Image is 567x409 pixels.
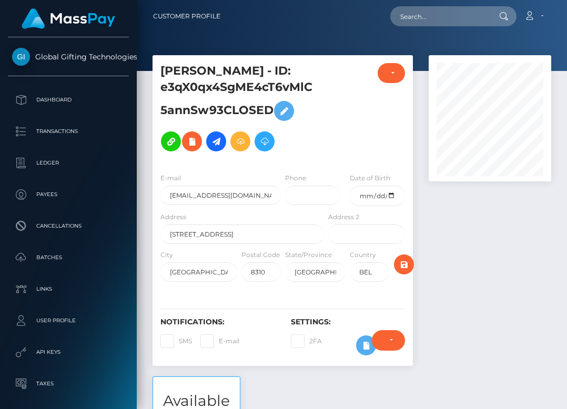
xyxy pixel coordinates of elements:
p: Dashboard [12,92,125,108]
p: Taxes [12,376,125,392]
label: Address [160,212,186,222]
p: Batches [12,250,125,265]
p: API Keys [12,344,125,360]
p: User Profile [12,313,125,329]
p: Cancellations [12,218,125,234]
input: Search... [390,6,489,26]
a: Payees [8,181,129,208]
h6: Notifications: [160,318,275,326]
p: Ledger [12,155,125,171]
label: Date of Birth [350,173,390,183]
label: Phone [285,173,306,183]
img: Global Gifting Technologies Inc [12,48,30,66]
label: E-mail [200,334,239,348]
button: DEACTIVE [378,63,406,83]
a: Cancellations [8,213,129,239]
label: Postal Code [241,250,280,260]
label: Country [350,250,376,260]
span: Global Gifting Technologies Inc [8,52,129,62]
label: E-mail [160,173,181,183]
p: Payees [12,187,125,202]
a: Dashboard [8,87,129,113]
label: 2FA [291,334,322,348]
a: Links [8,276,129,302]
label: State/Province [285,250,332,260]
img: MassPay Logo [22,8,115,29]
a: User Profile [8,308,129,334]
a: Batches [8,244,129,271]
a: Ledger [8,150,129,176]
a: Transactions [8,118,129,145]
a: Initiate Payout [206,131,226,151]
a: Customer Profile [153,5,220,27]
a: Taxes [8,371,129,397]
label: City [160,250,173,260]
h5: [PERSON_NAME] - ID: e3qX0qx4SgME4cT6vMlC5annSw93CLOSED [160,63,318,157]
h6: Settings: [291,318,406,326]
p: Transactions [12,124,125,139]
a: API Keys [8,339,129,365]
button: Do not require [372,330,405,350]
label: SMS [160,334,192,348]
label: Address 2 [328,212,359,222]
p: Links [12,281,125,297]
